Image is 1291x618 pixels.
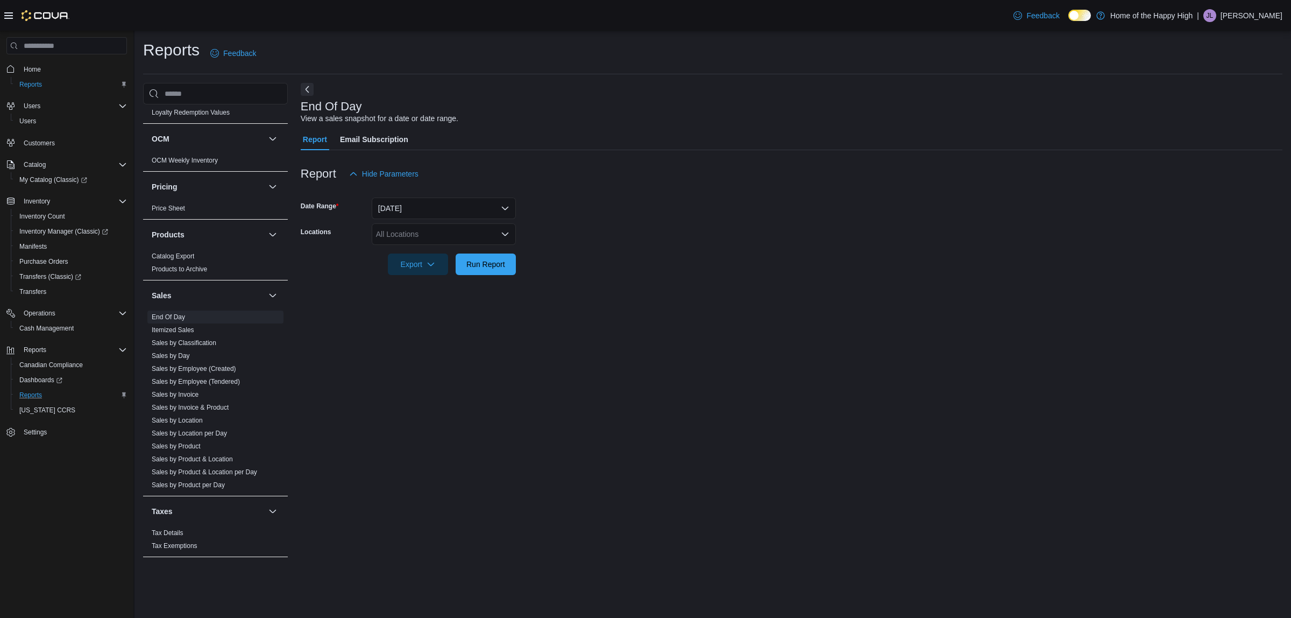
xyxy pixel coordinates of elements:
div: Products [143,250,288,280]
span: Settings [24,428,47,437]
div: View a sales snapshot for a date or date range. [301,113,458,124]
a: Users [15,115,40,128]
a: Feedback [1009,5,1063,26]
span: Feedback [1026,10,1059,21]
span: Transfers [15,285,127,298]
a: Tax Exemptions [152,542,197,550]
span: Inventory [24,197,50,206]
span: Loyalty Redemption Values [152,108,230,117]
button: Customers [2,135,131,151]
span: Home [24,65,41,74]
button: Users [2,99,131,114]
span: Sales by Product per Day [152,481,225,489]
a: Products to Archive [152,265,207,273]
a: Sales by Day [152,352,190,360]
button: Reports [19,343,51,356]
a: Inventory Manager (Classic) [15,225,112,238]
p: Home of the Happy High [1110,9,1193,22]
a: OCM Weekly Inventory [152,157,218,164]
span: Cash Management [15,322,127,335]
button: Reports [11,388,131,403]
a: Canadian Compliance [15,359,87,371]
div: Taxes [143,526,288,557]
button: Hide Parameters [345,163,423,185]
nav: Complex example [6,57,127,468]
span: Users [15,115,127,128]
button: Products [266,228,279,241]
div: Jarod Lalonde [1203,9,1216,22]
span: Transfers [19,287,46,296]
a: Sales by Product & Location per Day [152,468,257,476]
h3: Report [301,167,336,180]
button: Catalog [2,157,131,172]
button: Operations [2,306,131,321]
span: Hide Parameters [362,168,418,179]
button: Inventory [19,195,54,208]
a: Reports [15,78,46,91]
span: [US_STATE] CCRS [19,406,75,415]
span: Canadian Compliance [19,361,83,369]
div: Sales [143,311,288,496]
a: Manifests [15,240,51,253]
span: Sales by Invoice & Product [152,403,229,412]
button: OCM [266,132,279,145]
button: Reports [11,77,131,92]
button: Reports [2,342,131,357]
span: Sales by Invoice [152,390,198,399]
span: Tax Details [152,529,183,537]
span: Dashboards [15,374,127,387]
button: [DATE] [372,198,516,219]
a: Loyalty Redemption Values [152,109,230,116]
a: Itemized Sales [152,326,194,334]
span: Catalog [19,158,127,171]
button: Products [152,229,264,240]
a: Sales by Location [152,417,203,424]
a: Tax Details [152,529,183,537]
button: Transfers [11,284,131,299]
span: Washington CCRS [15,404,127,417]
span: Tax Exemptions [152,542,197,550]
label: Locations [301,228,331,236]
a: Dashboards [11,373,131,388]
span: Run Report [466,259,505,270]
span: Purchase Orders [15,255,127,268]
a: Settings [19,426,51,439]
button: Taxes [152,506,264,517]
a: My Catalog (Classic) [15,173,91,186]
a: Customers [19,137,59,150]
input: Dark Mode [1068,10,1091,21]
span: JL [1207,9,1214,22]
span: Purchase Orders [19,257,68,266]
button: Users [19,100,45,113]
span: Inventory Count [15,210,127,223]
a: [US_STATE] CCRS [15,404,80,417]
div: Loyalty [143,93,288,123]
span: Operations [19,307,127,320]
button: Pricing [266,180,279,193]
span: Users [24,102,40,110]
button: Operations [19,307,60,320]
span: Inventory Manager (Classic) [15,225,127,238]
button: Next [301,83,314,96]
button: Export [388,254,448,275]
a: Sales by Invoice & Product [152,404,229,411]
button: Cash Management [11,321,131,336]
span: Transfers (Classic) [15,270,127,283]
span: Feedback [223,48,256,59]
span: Sales by Classification [152,339,216,347]
span: OCM Weekly Inventory [152,156,218,165]
span: Home [19,62,127,75]
img: Cova [22,10,69,21]
a: Catalog Export [152,252,194,260]
p: | [1197,9,1199,22]
h1: Reports [143,39,200,61]
a: Sales by Location per Day [152,430,227,437]
span: Price Sheet [152,204,185,213]
button: Settings [2,424,131,440]
h3: Sales [152,290,172,301]
a: Transfers (Classic) [11,269,131,284]
span: Users [19,117,36,125]
span: Sales by Day [152,352,190,360]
